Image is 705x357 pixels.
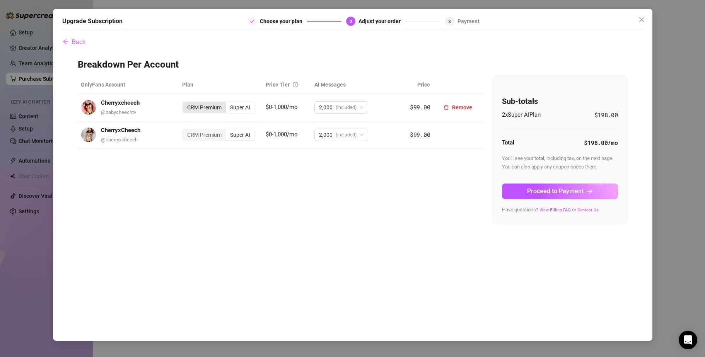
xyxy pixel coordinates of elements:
[502,110,541,120] span: 2 x Super AI Plan
[502,155,613,170] span: You'll see your total, including tax, on the next page. You can also apply any coupon codes there.
[635,17,648,23] span: Close
[448,19,451,24] span: 3
[527,187,584,195] span: Proceed to Payment
[502,184,618,199] button: Proceed to Paymentarrow-right
[336,129,357,141] span: (included)
[635,14,648,26] button: Close
[266,82,290,88] span: Price Tier
[293,82,298,87] span: info-circle
[101,137,138,143] span: @ cherryxcheech
[81,100,96,115] img: avatar.jpg
[78,76,179,94] th: OnlyFans Account
[319,102,333,113] span: 2,000
[101,109,136,115] span: @ babycheechtv
[63,39,69,45] span: arrow-left
[502,96,618,107] h4: Sub-totals
[444,105,449,110] span: delete
[266,131,298,138] span: $0-1,000/mo
[350,19,352,24] span: 2
[250,19,254,24] span: check
[182,129,255,141] div: segmented control
[539,207,571,212] a: View Billing FAQ
[311,76,393,94] th: AI Messages
[457,17,480,26] div: Payment
[101,127,140,134] strong: CherryxCheech
[502,207,599,212] span: Have questions? or
[183,129,226,140] div: CRM Premium
[62,34,86,49] button: Back
[266,104,298,110] span: $0-1,000/mo
[183,102,226,113] div: CRM Premium
[62,17,123,26] h5: Upgrade Subscription
[81,127,96,142] img: avatar.jpg
[587,188,593,194] span: arrow-right
[393,76,433,94] th: Price
[410,103,430,111] span: $99.00
[452,104,472,110] span: Remove
[260,17,307,26] div: Choose your plan
[437,101,478,114] button: Remove
[358,17,405,26] div: Adjust your order
[410,131,430,138] span: $99.00
[336,102,357,113] span: (included)
[101,99,140,106] strong: Cherryxcheech
[638,17,645,23] span: close
[72,38,85,46] span: Back
[179,76,262,94] th: Plan
[679,331,697,349] div: Open Intercom Messenger
[502,139,514,146] strong: Total
[182,101,255,114] div: segmented control
[584,139,618,146] strong: $198.00 /mo
[594,110,618,120] span: $198.00
[226,102,254,113] div: Super AI
[319,129,333,141] span: 2,000
[577,207,599,212] a: Contact Us
[78,59,628,71] h3: Breakdown Per Account
[226,129,254,140] div: Super AI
